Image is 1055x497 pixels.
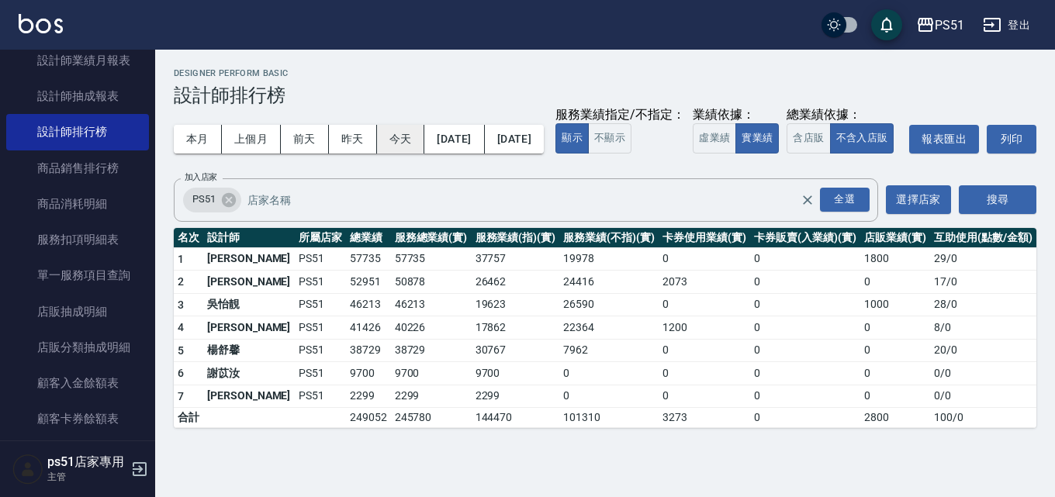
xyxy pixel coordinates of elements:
[472,316,560,340] td: 17862
[659,293,750,316] td: 0
[959,185,1036,214] button: 搜尋
[871,9,902,40] button: save
[329,125,377,154] button: 昨天
[588,123,631,154] button: 不顯示
[909,125,979,154] a: 報表匯出
[203,385,295,408] td: [PERSON_NAME]
[787,123,830,154] button: 含店販
[860,247,930,271] td: 1800
[391,271,472,294] td: 50878
[750,362,860,385] td: 0
[47,470,126,484] p: 主管
[6,150,149,186] a: 商品銷售排行榜
[6,114,149,150] a: 設計師排行榜
[930,228,1036,248] th: 互助使用(點數/金額)
[295,228,346,248] th: 所屬店家
[295,247,346,271] td: PS51
[750,316,860,340] td: 0
[659,271,750,294] td: 2073
[860,293,930,316] td: 1000
[346,247,391,271] td: 57735
[391,362,472,385] td: 9700
[346,408,391,428] td: 249052
[185,171,217,183] label: 加入店家
[472,362,560,385] td: 9700
[6,365,149,401] a: 顧客入金餘額表
[203,228,295,248] th: 設計師
[391,385,472,408] td: 2299
[472,247,560,271] td: 37757
[178,275,184,288] span: 2
[472,339,560,362] td: 30767
[424,125,484,154] button: [DATE]
[930,339,1036,362] td: 20 / 0
[391,316,472,340] td: 40226
[555,107,685,123] div: 服務業績指定/不指定：
[485,125,544,154] button: [DATE]
[203,339,295,362] td: 楊舒馨
[174,408,203,428] td: 合計
[174,228,203,248] th: 名次
[860,316,930,340] td: 0
[750,228,860,248] th: 卡券販賣(入業績)(實)
[6,222,149,257] a: 服務扣項明細表
[391,293,472,316] td: 46213
[659,228,750,248] th: 卡券使用業績(實)
[174,125,222,154] button: 本月
[203,362,295,385] td: 謝苡汝
[930,362,1036,385] td: 0 / 0
[472,271,560,294] td: 26462
[787,107,901,123] div: 總業績依據：
[346,293,391,316] td: 46213
[750,385,860,408] td: 0
[750,271,860,294] td: 0
[183,192,225,207] span: PS51
[295,385,346,408] td: PS51
[47,454,126,470] h5: ps51店家專用
[472,408,560,428] td: 144470
[987,125,1036,154] button: 列印
[346,362,391,385] td: 9700
[6,186,149,222] a: 商品消耗明細
[935,16,964,35] div: PS51
[930,247,1036,271] td: 29 / 0
[886,185,951,214] button: 選擇店家
[860,271,930,294] td: 0
[659,316,750,340] td: 1200
[178,321,184,333] span: 4
[377,125,425,154] button: 今天
[930,293,1036,316] td: 28 / 0
[295,339,346,362] td: PS51
[174,228,1036,429] table: a dense table
[659,247,750,271] td: 0
[295,316,346,340] td: PS51
[750,293,860,316] td: 0
[391,228,472,248] th: 服務總業績(實)
[203,293,295,316] td: 吳怡靚
[472,385,560,408] td: 2299
[472,228,560,248] th: 服務業績(指)(實)
[174,68,1036,78] h2: Designer Perform Basic
[6,401,149,437] a: 顧客卡券餘額表
[693,107,779,123] div: 業績依據：
[559,408,659,428] td: 101310
[19,14,63,33] img: Logo
[830,123,894,154] button: 不含入店販
[391,247,472,271] td: 57735
[559,316,659,340] td: 22364
[659,408,750,428] td: 3273
[178,299,184,311] span: 3
[693,123,736,154] button: 虛業績
[6,330,149,365] a: 店販分類抽成明細
[750,408,860,428] td: 0
[203,271,295,294] td: [PERSON_NAME]
[910,9,970,41] button: PS51
[346,271,391,294] td: 52951
[860,339,930,362] td: 0
[559,362,659,385] td: 0
[930,271,1036,294] td: 17 / 0
[555,123,589,154] button: 顯示
[295,293,346,316] td: PS51
[6,257,149,293] a: 單一服務項目查詢
[817,185,873,215] button: Open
